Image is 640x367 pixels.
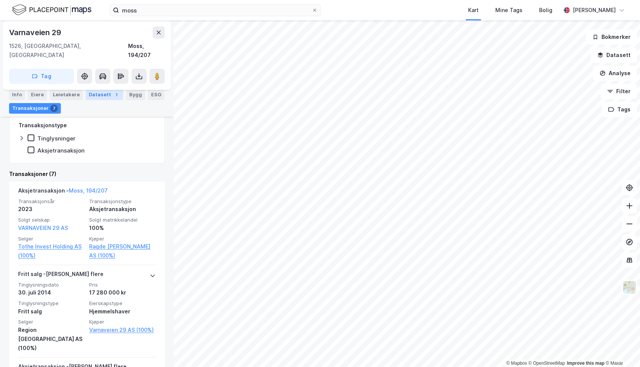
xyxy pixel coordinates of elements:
a: Ragde [PERSON_NAME] AS (100%) [89,242,156,260]
span: Selger [18,236,85,242]
img: logo.f888ab2527a4732fd821a326f86c7f29.svg [12,3,91,17]
div: 1 [113,91,120,99]
div: 2023 [18,205,85,214]
span: Solgt matrikkelandel [89,217,156,223]
div: Fritt salg - [PERSON_NAME] flere [18,270,104,282]
a: OpenStreetMap [529,361,565,366]
div: Tinglysninger [37,135,76,142]
div: Kontrollprogram for chat [602,331,640,367]
span: Transaksjonstype [89,198,156,205]
span: Solgt selskap [18,217,85,223]
div: Hjemmelshaver [89,307,156,316]
button: Bokmerker [586,29,637,45]
div: Kart [468,6,479,15]
div: Transaksjonstype [19,121,67,130]
div: Eiere [28,89,47,100]
div: Aksjetransaksjon [37,147,85,154]
div: 1526, [GEOGRAPHIC_DATA], [GEOGRAPHIC_DATA] [9,42,128,60]
span: Tinglysningsdato [18,282,85,288]
button: Tags [602,102,637,117]
div: Varnaveien 29 [9,26,62,39]
div: Bolig [539,6,552,15]
div: Transaksjoner (7) [9,170,165,179]
div: Aksjetransaksjon - [18,186,108,198]
span: Kjøper [89,319,156,325]
input: Søk på adresse, matrikkel, gårdeiere, leietakere eller personer [119,5,312,16]
div: Transaksjoner [9,103,61,114]
button: Tag [9,69,74,84]
div: Region [GEOGRAPHIC_DATA] AS (100%) [18,325,85,353]
div: 100% [89,224,156,233]
button: Filter [601,84,637,99]
span: Transaksjonsår [18,198,85,205]
button: Datasett [591,48,637,63]
div: Leietakere [50,89,83,100]
div: Datasett [86,89,123,100]
div: [PERSON_NAME] [573,6,616,15]
div: Aksjetransaksjon [89,205,156,214]
div: Bygg [126,89,145,100]
img: Z [622,280,637,295]
span: Pris [89,282,156,288]
span: Eierskapstype [89,300,156,307]
span: Selger [18,319,85,325]
div: 7 [50,105,58,112]
button: Analyse [593,66,637,81]
div: Fritt salg [18,307,85,316]
div: 30. juli 2014 [18,288,85,297]
div: Mine Tags [495,6,523,15]
div: Info [9,89,25,100]
a: VARNAVEIEN 29 AS [18,225,68,231]
iframe: Chat Widget [602,331,640,367]
span: Tinglysningstype [18,300,85,307]
a: Tothe Invest Holding AS (100%) [18,242,85,260]
a: Varnaveien 29 AS (100%) [89,325,156,335]
a: Mapbox [506,361,527,366]
span: Kjøper [89,236,156,242]
div: 17 280 000 kr [89,288,156,297]
a: Improve this map [567,361,604,366]
a: Moss, 194/207 [69,187,108,194]
div: Moss, 194/207 [128,42,165,60]
div: ESG [148,89,164,100]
